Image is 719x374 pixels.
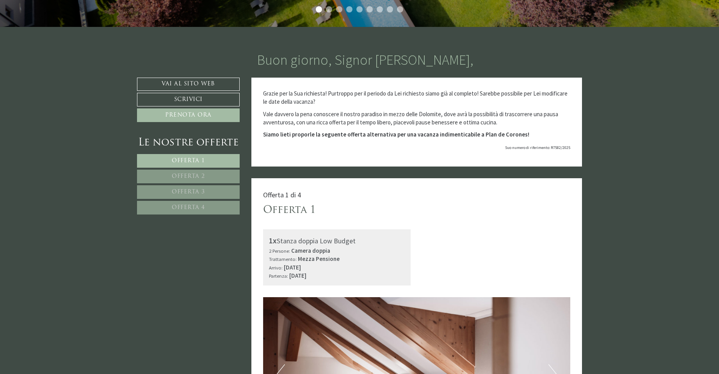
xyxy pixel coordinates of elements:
span: Offerta 1 di 4 [263,190,301,199]
div: Lei [208,46,296,52]
div: Stanza doppia Low Budget [269,235,405,246]
small: Trattamento: [269,256,297,262]
h1: Buon giorno, Signor [PERSON_NAME], [257,52,473,68]
span: Offerta 3 [172,189,205,195]
div: Veramente. Chiedevo dal 17 al 23. [GEOGRAPHIC_DATA] dal 18 al 24 Grazie [205,45,302,84]
small: Partenza: [269,273,288,279]
div: Montis – Active Nature Spa [12,22,103,28]
span: Offerta 1 [172,158,205,164]
small: Arrivo: [269,264,283,271]
b: Camera doppia [291,247,330,254]
span: Offerta 4 [172,205,205,211]
span: Suo numero di riferimento: R7582/2025 [505,145,570,150]
a: Scrivici [137,93,240,106]
a: Prenota ora [137,108,240,122]
div: Offerta 1 [263,203,316,218]
b: 1x [269,236,277,245]
p: Grazie per la Sua richiesta! Purtroppo per il periodo da Lei richiesto siamo già al completo! Sar... [263,89,571,106]
small: 21:52 [208,78,296,83]
a: Vai al sito web [137,78,240,91]
span: Offerta 2 [172,174,205,179]
button: Invia [265,206,308,219]
b: Mezza Pensione [298,255,340,262]
div: [DATE] [141,6,167,18]
b: [DATE] [289,272,306,279]
div: Le nostre offerte [137,136,240,150]
p: Vale davvero la pena conoscere il nostro paradiso in mezzo delle Dolomite, dove avrà la possibili... [263,110,571,127]
div: Buonasera, Le ho inviato un'offerta dal 18 al 24. Cordiali saluti, [PERSON_NAME]-Reception [6,86,100,142]
strong: Siamo lieti proporle la seguente offerta alternativa per una vacanza indimenticabile a Plan de Co... [263,131,529,138]
b: [DATE] [284,264,301,271]
small: 21:51 [12,36,103,41]
div: Montis – Active Nature Spa [12,87,96,93]
small: 2 Persone: [269,248,290,254]
div: Buon giorno, come possiamo aiutarla? [6,21,107,43]
small: 21:56 [12,135,96,140]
